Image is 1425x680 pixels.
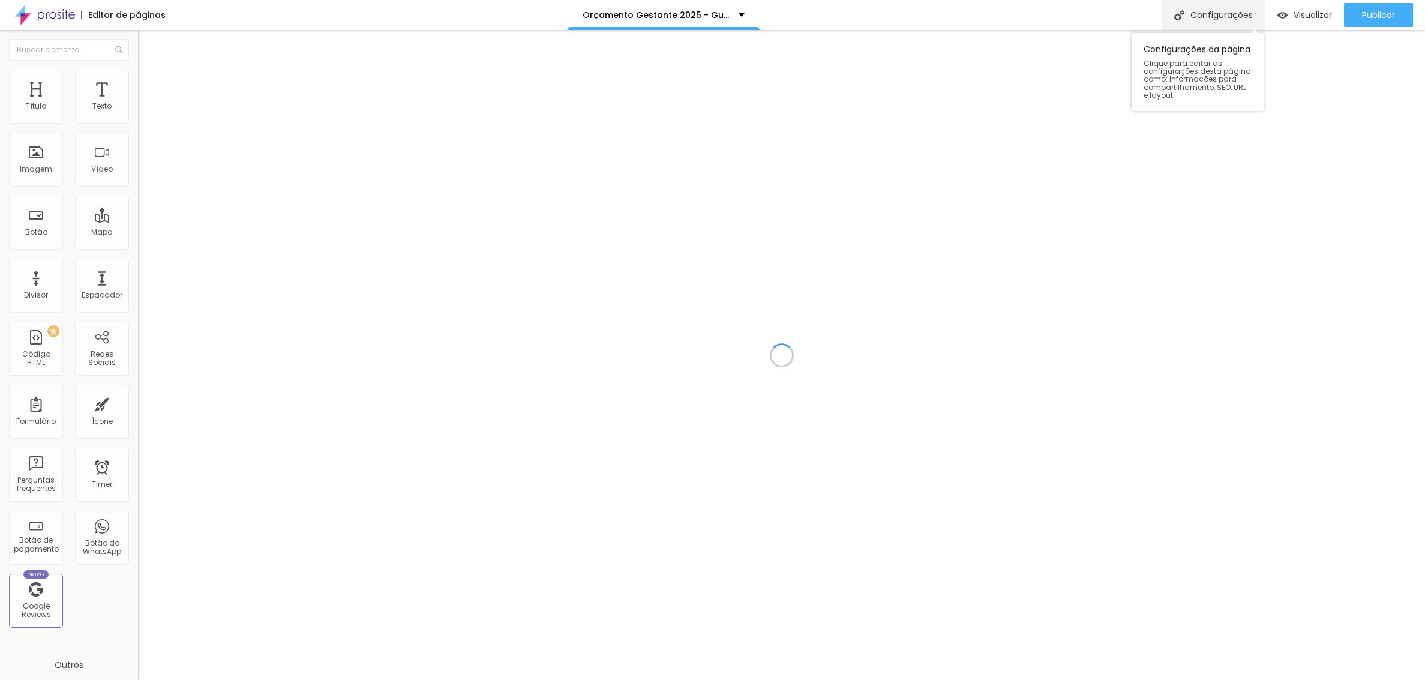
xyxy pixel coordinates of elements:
[78,539,125,556] div: Botão do WhatsApp
[12,350,59,367] div: Código HTML
[1132,33,1264,111] div: Configurações da página
[25,228,47,236] div: Botão
[1362,10,1395,20] span: Publicar
[12,476,59,493] div: Perguntas frequentes
[81,11,166,19] div: Editor de páginas
[1144,59,1252,99] span: Clique para editar as configurações desta página como: Informações para compartilhamento, SEO, UR...
[9,39,129,61] input: Buscar elemento
[91,165,113,173] div: Vídeo
[115,46,122,53] img: Icone
[92,417,113,426] div: Ícone
[26,102,46,110] div: Título
[1294,10,1332,20] span: Visualizar
[583,11,730,19] p: Orçamento Gestante 2025 - Guia Completo -
[20,165,52,173] div: Imagem
[23,570,49,579] div: Novo
[1277,10,1288,20] img: view-1.svg
[92,480,112,489] div: Timer
[78,350,125,367] div: Redes Sociais
[12,602,59,619] div: Google Reviews
[91,228,113,236] div: Mapa
[12,536,59,553] div: Botão de pagamento
[92,102,112,110] div: Texto
[1344,3,1413,27] button: Publicar
[16,417,56,426] div: Formulário
[24,291,48,299] div: Divisor
[82,291,122,299] div: Espaçador
[1265,3,1344,27] button: Visualizar
[1174,10,1184,20] img: Icone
